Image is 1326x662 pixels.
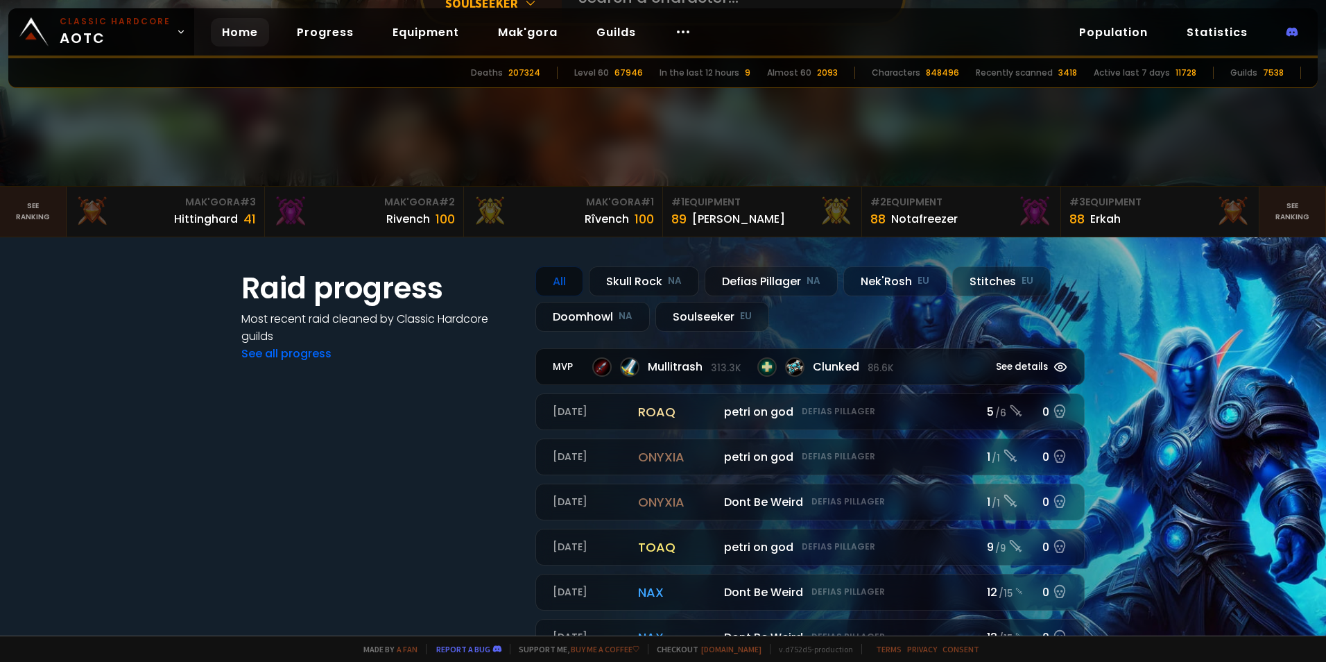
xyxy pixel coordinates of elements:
small: NA [807,274,820,288]
small: EU [918,274,929,288]
a: Mak'Gora#1Rîvench100 [464,187,663,237]
a: Mak'gora [487,18,569,46]
a: Buy me a coffee [571,644,639,654]
div: 9 [745,67,750,79]
a: Terms [876,644,902,654]
small: MVP [553,360,578,374]
div: 89 [671,210,687,228]
small: 313.3k [711,362,741,375]
a: [DOMAIN_NAME] [701,644,761,654]
a: [DATE]toaqpetri on godDefias Pillager9 /90 [535,529,1085,566]
small: EU [1022,274,1033,288]
small: NA [668,274,682,288]
a: Statistics [1176,18,1259,46]
div: In the last 12 hours [660,67,739,79]
span: Support me, [510,644,639,654]
span: Checkout [648,644,761,654]
a: Home [211,18,269,46]
a: Equipment [381,18,470,46]
a: Guilds [585,18,647,46]
div: Doomhowl [535,302,650,332]
h1: Raid progress [241,266,519,310]
div: Defias Pillager [705,266,838,296]
a: [DATE]naxDont Be WeirdDefias Pillager12 /150 [535,574,1085,611]
div: Recently scanned [976,67,1053,79]
a: Population [1068,18,1159,46]
div: Level 60 [574,67,609,79]
a: #3Equipment88Erkah [1061,187,1260,237]
small: EU [740,309,752,323]
a: Progress [286,18,365,46]
a: Classic HardcoreAOTC [8,8,194,56]
div: Notafreezer [891,210,958,228]
a: Mak'Gora#2Rivench100 [265,187,464,237]
a: [DATE]naxDont Be WeirdDefias Pillager13 /150 [535,619,1085,656]
div: Hittinghard [174,210,238,228]
span: # 3 [1069,195,1085,209]
div: Nek'Rosh [843,266,947,296]
span: AOTC [60,15,171,49]
a: [DATE]roaqpetri on godDefias Pillager5 /60 [535,393,1085,430]
span: v. d752d5 - production [770,644,853,654]
a: Privacy [907,644,937,654]
a: Consent [942,644,979,654]
span: See details [996,360,1048,374]
small: 86.6k [868,362,893,375]
div: Equipment [870,195,1052,210]
a: [DATE]onyxiaDont Be WeirdDefias Pillager1 /10 [535,484,1085,520]
div: 207324 [508,67,540,79]
small: NA [619,309,632,323]
div: Characters [872,67,920,79]
div: 3418 [1058,67,1077,79]
span: # 1 [641,195,654,209]
a: [DATE]onyxiapetri on godDefias Pillager1 /10 [535,439,1085,475]
div: 67946 [614,67,643,79]
h4: Most recent raid cleaned by Classic Hardcore guilds [241,310,519,345]
div: Mak'Gora [273,195,455,210]
a: #1Equipment89[PERSON_NAME] [663,187,862,237]
div: 2093 [817,67,838,79]
div: Almost 60 [767,67,811,79]
a: MVPMullitrash313.3kClunked86.6kSee details [535,348,1085,385]
div: Soulseeker [655,302,769,332]
span: Mullitrash [648,358,741,375]
div: 88 [1069,210,1085,228]
a: Mak'Gora#3Hittinghard41 [67,187,266,237]
div: [PERSON_NAME] [692,210,785,228]
div: All [535,266,583,296]
div: 100 [635,210,654,228]
div: Deaths [471,67,503,79]
a: Seeranking [1259,187,1326,237]
div: 41 [243,210,256,228]
div: 848496 [926,67,959,79]
div: Rîvench [585,210,629,228]
span: # 2 [870,195,886,209]
div: Mak'Gora [472,195,654,210]
a: #2Equipment88Notafreezer [862,187,1061,237]
div: Active last 7 days [1094,67,1170,79]
span: # 2 [439,195,455,209]
div: Stitches [952,266,1051,296]
span: Made by [355,644,417,654]
div: Skull Rock [589,266,699,296]
div: 100 [436,210,455,228]
div: Rivench [386,210,430,228]
div: Mak'Gora [75,195,257,210]
div: Erkah [1090,210,1121,228]
div: 88 [870,210,886,228]
div: Guilds [1230,67,1257,79]
div: Equipment [671,195,853,210]
a: Report a bug [436,644,490,654]
span: # 1 [671,195,684,209]
a: a fan [397,644,417,654]
a: See all progress [241,346,331,362]
span: Clunked [813,358,893,375]
span: # 3 [240,195,256,209]
small: Classic Hardcore [60,15,171,28]
div: 7538 [1263,67,1284,79]
div: 11728 [1176,67,1196,79]
div: Equipment [1069,195,1251,210]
